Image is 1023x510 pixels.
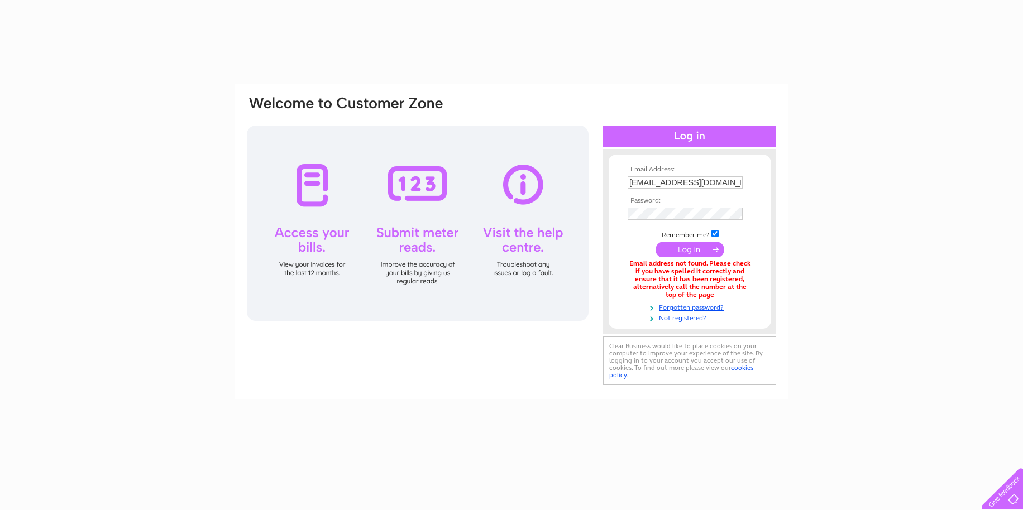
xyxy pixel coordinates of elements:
[625,166,754,174] th: Email Address:
[656,242,724,257] input: Submit
[609,364,753,379] a: cookies policy
[628,301,754,312] a: Forgotten password?
[628,260,752,299] div: Email address not found. Please check if you have spelled it correctly and ensure that it has bee...
[603,336,776,385] div: Clear Business would like to place cookies on your computer to improve your experience of the sit...
[625,228,754,239] td: Remember me?
[628,312,754,323] a: Not registered?
[625,197,754,205] th: Password:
